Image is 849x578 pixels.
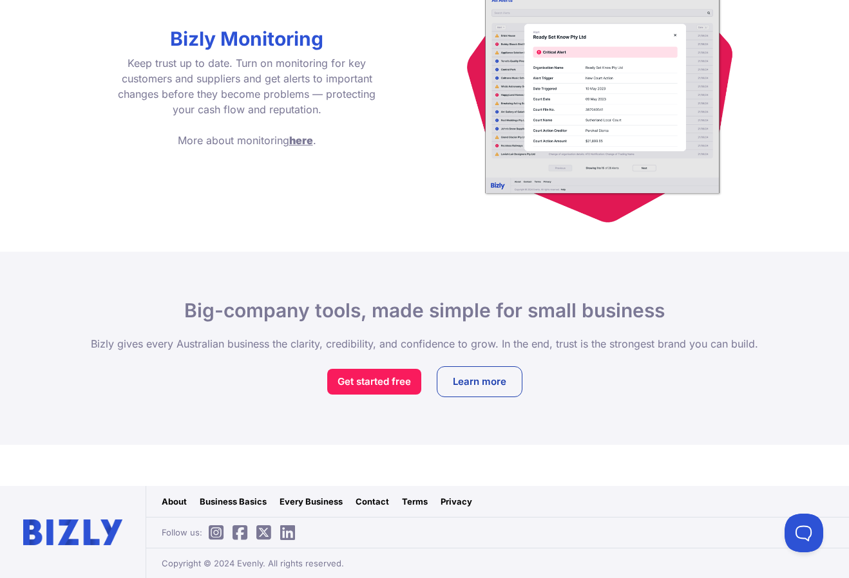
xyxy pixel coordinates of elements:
span: Copyright © 2024 Evenly. All rights reserved. [162,557,344,570]
iframe: Toggle Customer Support [785,514,823,552]
a: Get started free [327,369,421,395]
a: Learn more [437,366,522,398]
p: Bizly gives every Australian business the clarity, credibility, and confidence to grow. In the en... [69,336,780,351]
h2: Bizly Monitoring [110,27,383,50]
a: Business Basics [200,495,267,508]
a: here [289,134,313,147]
h1: Big-company tools, made simple for small business [69,299,780,322]
p: Keep trust up to date. Turn on monitoring for key customers and suppliers and get alerts to impor... [110,55,383,148]
a: Privacy [441,495,472,508]
a: About [162,495,187,508]
span: Follow us: [162,526,301,539]
a: Contact [356,495,389,508]
a: Every Business [280,495,343,508]
a: Terms [402,495,428,508]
